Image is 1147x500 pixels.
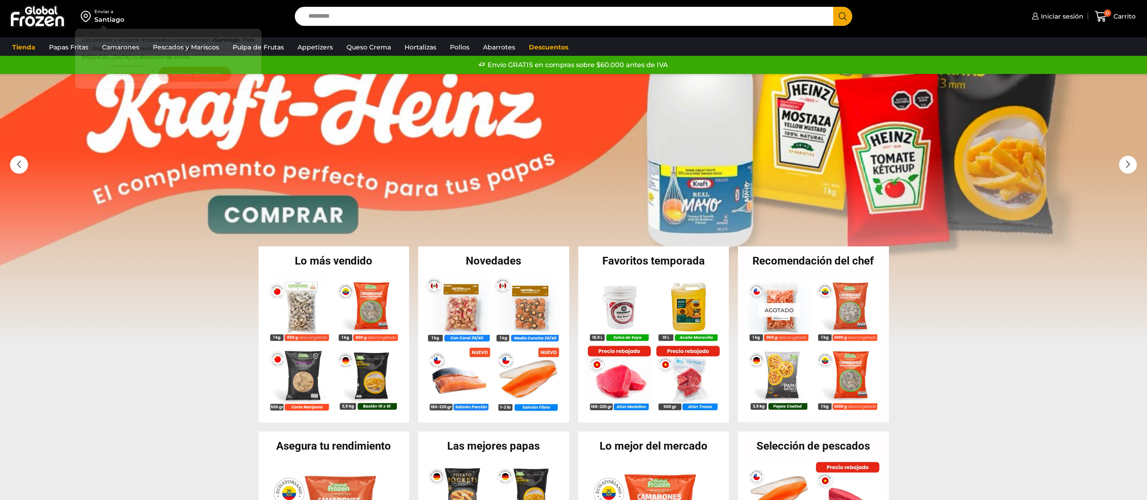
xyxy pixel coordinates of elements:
[400,39,441,56] a: Hortalizas
[445,39,474,56] a: Pollos
[8,39,40,56] a: Tienda
[578,441,729,451] h2: Lo mejor del mercado
[293,39,337,56] a: Appetizers
[1093,6,1138,27] a: 0 Carrito
[94,15,124,24] div: Santiago
[94,9,124,15] div: Enviar a
[81,9,94,24] img: address-field-icon.svg
[215,36,239,43] strong: Santiago
[478,39,520,56] a: Abarrotes
[158,66,232,82] button: Cambiar Dirección
[105,66,153,82] button: Continuar
[342,39,395,56] a: Queso Crema
[418,441,569,451] h2: Las mejores papas
[578,255,729,266] h2: Favoritos temporada
[1104,10,1111,17] span: 0
[259,255,410,266] h2: Lo más vendido
[1030,7,1084,25] a: Iniciar sesión
[738,441,889,451] h2: Selección de pescados
[418,255,569,266] h2: Novedades
[1111,12,1136,21] span: Carrito
[524,39,573,56] a: Descuentos
[44,39,93,56] a: Papas Fritas
[1039,12,1084,21] span: Iniciar sesión
[738,255,889,266] h2: Recomendación del chef
[758,303,800,317] p: Agotado
[259,441,410,451] h2: Asegura tu rendimiento
[833,7,852,26] button: Search button
[82,35,255,62] p: Los precios y el stock mostrados corresponden a . Para ver disponibilidad y precios en otras regi...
